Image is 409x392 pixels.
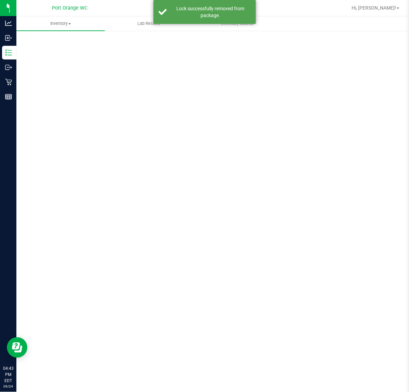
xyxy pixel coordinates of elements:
inline-svg: Analytics [5,20,12,27]
iframe: Resource center [7,337,27,358]
a: Lab Results [105,16,193,31]
inline-svg: Reports [5,93,12,100]
inline-svg: Retail [5,79,12,85]
inline-svg: Inbound [5,35,12,41]
a: Inventory [16,16,105,31]
div: Lock successfully removed from package. [171,5,251,19]
p: 04:43 PM EDT [3,365,13,384]
span: Port Orange WC [52,5,87,11]
inline-svg: Inventory [5,49,12,56]
p: 09/24 [3,384,13,389]
span: Lab Results [128,21,169,27]
span: Inventory [16,21,105,27]
span: Hi, [PERSON_NAME]! [352,5,396,11]
inline-svg: Outbound [5,64,12,71]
